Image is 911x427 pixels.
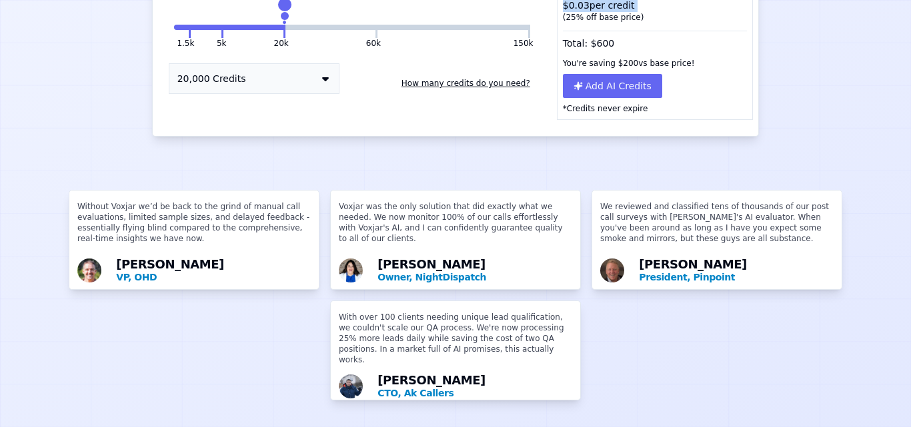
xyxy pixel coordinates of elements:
[600,258,624,282] img: Avatar
[396,73,536,94] button: How many credits do you need?
[558,28,753,53] div: Total: $ 600
[223,25,283,30] button: 20k
[169,63,339,94] button: 20,000 Credits
[285,25,375,30] button: 60k
[639,270,834,284] p: President, Pinpoint
[339,312,572,370] p: With over 100 clients needing unique lead qualification, we couldn't scale our QA process. We're ...
[77,201,311,254] p: Without Voxjar we’d be back to the grind of manual call evaluations, limited sample sizes, and de...
[377,258,572,284] div: [PERSON_NAME]
[366,38,381,49] button: 60k
[600,201,834,254] p: We reviewed and classified tens of thousands of our post call surveys with [PERSON_NAME]'s AI eva...
[339,201,572,254] p: Voxjar was the only solution that did exactly what we needed. We now monitor 100% of our calls ef...
[377,386,572,400] p: CTO, Ak Callers
[191,25,221,30] button: 5k
[377,270,572,284] p: Owner, NightDispatch
[558,98,753,119] p: *Credits never expire
[174,25,189,30] button: 1.5k
[639,258,834,284] div: [PERSON_NAME]
[77,258,101,282] img: Avatar
[217,38,227,49] button: 5k
[339,258,363,282] img: Avatar
[177,38,194,49] button: 1.5k
[116,270,311,284] p: VP, OHD
[377,374,572,400] div: [PERSON_NAME]
[339,374,363,398] img: Avatar
[558,53,753,74] div: You're saving $ 200 vs base price!
[274,38,289,49] button: 20k
[563,74,662,98] button: Add AI Credits
[377,25,528,30] button: 150k
[514,38,534,49] button: 150k
[116,258,311,284] div: [PERSON_NAME]
[563,12,748,23] div: ( 25 % off base price)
